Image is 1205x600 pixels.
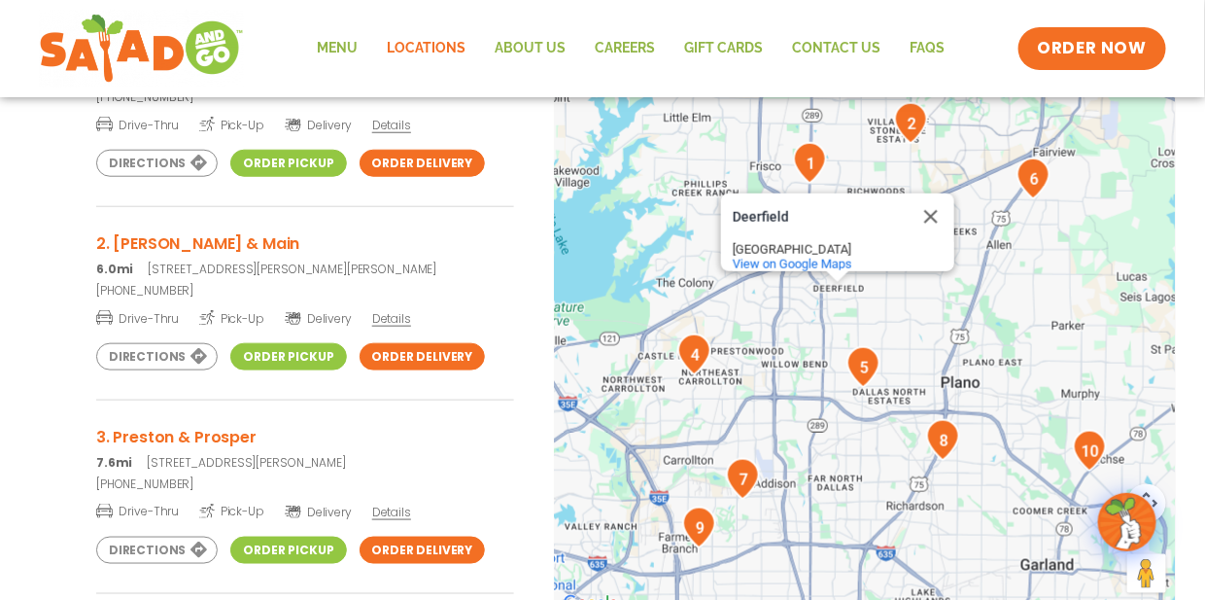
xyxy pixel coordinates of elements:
[360,150,486,177] a: Order Delivery
[96,303,514,328] a: Drive-Thru Pick-Up Delivery Details
[1016,158,1050,199] div: 6
[96,454,132,471] strong: 7.6mi
[580,26,670,71] a: Careers
[96,497,514,521] a: Drive-Thru Pick-Up Delivery Details
[285,117,352,134] span: Delivery
[96,282,514,300] a: [PHONE_NUMBER]
[96,261,133,277] strong: 6.0mi
[908,194,954,240] button: Close
[96,261,514,278] p: [STREET_ADDRESS][PERSON_NAME][PERSON_NAME]
[96,454,514,472] p: [STREET_ADDRESS][PERSON_NAME]
[96,110,514,134] a: Drive-Thru Pick-Up Delivery Details
[96,308,179,328] span: Drive-Thru
[1127,554,1166,593] button: Drag Pegman onto the map to open Street View
[96,150,218,177] a: Directions
[372,504,411,520] span: Details
[302,26,959,71] nav: Menu
[1073,430,1107,472] div: 10
[721,194,954,271] div: Deerfield
[677,334,711,375] div: 4
[1100,495,1154,549] img: wpChatIcon
[302,26,372,71] a: Menu
[39,10,244,88] img: new-SAG-logo-768×292
[230,537,346,564] a: Order Pickup
[926,419,960,461] div: 8
[96,476,514,493] a: [PHONE_NUMBER]
[733,210,908,225] div: Deerfield
[480,26,580,71] a: About Us
[96,231,514,256] h3: 2. [PERSON_NAME] & Main
[1038,37,1147,60] span: ORDER NOW
[793,142,827,184] div: 1
[285,504,352,521] span: Delivery
[199,115,264,134] span: Pick-Up
[230,343,346,371] a: Order Pickup
[846,346,880,388] div: 5
[285,310,352,328] span: Delivery
[733,242,908,257] div: [GEOGRAPHIC_DATA]
[96,115,179,134] span: Drive-Thru
[682,507,716,548] div: 9
[777,26,895,71] a: Contact Us
[96,343,218,371] a: Directions
[96,502,179,521] span: Drive-Thru
[360,537,486,564] a: Order Delivery
[199,502,264,521] span: Pick-Up
[360,343,486,371] a: Order Delivery
[230,150,346,177] a: Order Pickup
[96,425,514,472] a: 3. Preston & Prosper 7.6mi[STREET_ADDRESS][PERSON_NAME]
[96,537,218,564] a: Directions
[895,26,959,71] a: FAQs
[372,26,480,71] a: Locations
[1018,27,1166,70] a: ORDER NOW
[733,257,852,271] a: View on Google Maps
[372,117,411,133] span: Details
[96,425,514,449] h3: 3. Preston & Prosper
[96,231,514,278] a: 2. [PERSON_NAME] & Main 6.0mi[STREET_ADDRESS][PERSON_NAME][PERSON_NAME]
[670,26,777,71] a: GIFT CARDS
[894,102,928,144] div: 2
[199,308,264,328] span: Pick-Up
[726,458,760,500] div: 7
[372,310,411,327] span: Details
